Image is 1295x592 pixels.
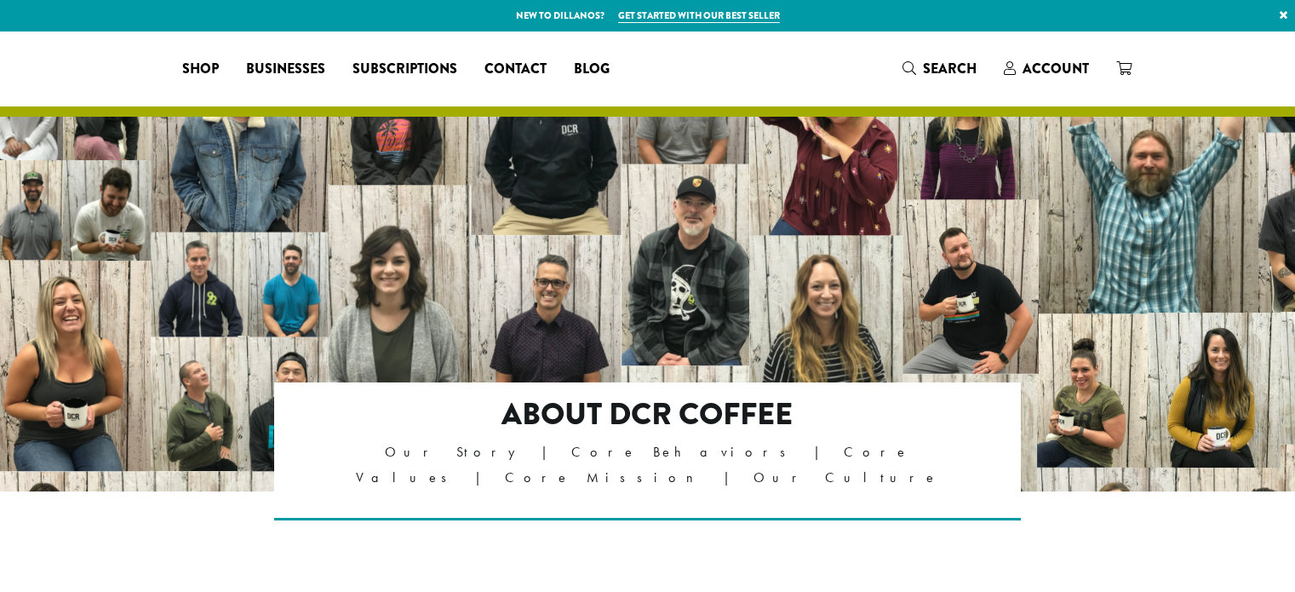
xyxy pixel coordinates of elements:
[347,440,948,491] p: Our Story | Core Behaviors | Core Values | Core Mission | Our Culture
[169,55,232,83] a: Shop
[246,59,325,80] span: Businesses
[618,9,780,23] a: Get started with our best seller
[889,55,990,83] a: Search
[574,59,610,80] span: Blog
[182,59,219,80] span: Shop
[347,396,948,433] h2: About DCR Coffee
[352,59,457,80] span: Subscriptions
[484,59,547,80] span: Contact
[923,59,977,78] span: Search
[1023,59,1089,78] span: Account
